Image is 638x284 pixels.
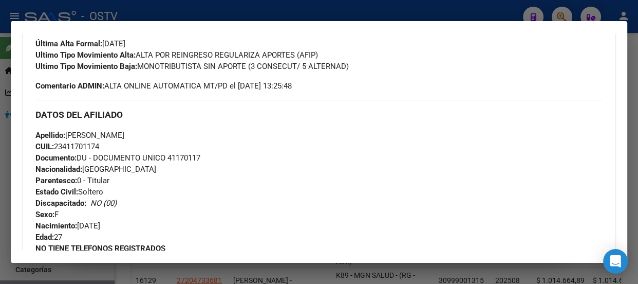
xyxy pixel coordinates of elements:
[35,187,78,197] strong: Estado Civil:
[35,210,59,219] span: F
[35,233,54,242] strong: Edad:
[35,142,99,151] span: 23411701174
[35,39,125,48] span: [DATE]
[35,221,100,230] span: [DATE]
[90,199,117,208] i: NO (00)
[35,50,318,60] span: ALTA POR REINGRESO REGULARIZA APORTES (AFIP)
[35,80,292,92] span: ALTA ONLINE AUTOMATICA MT/PD el [DATE] 13:25:48
[35,62,349,71] span: MONOTRIBUTISTA SIN APORTE (3 CONSECUT/ 5 ALTERNAD)
[35,165,82,174] strong: Nacionalidad:
[35,210,54,219] strong: Sexo:
[35,233,62,242] span: 27
[35,199,86,208] strong: Discapacitado:
[35,62,137,71] strong: Ultimo Tipo Movimiento Baja:
[35,153,77,163] strong: Documento:
[35,176,109,185] span: 0 - Titular
[35,39,102,48] strong: Última Alta Formal:
[35,153,200,163] span: DU - DOCUMENTO UNICO 41170117
[35,165,156,174] span: [GEOGRAPHIC_DATA]
[35,176,77,185] strong: Parentesco:
[35,244,165,253] strong: NO TIENE TELEFONOS REGISTRADOS
[35,187,103,197] span: Soltero
[35,131,124,140] span: [PERSON_NAME]
[35,50,136,60] strong: Ultimo Tipo Movimiento Alta:
[35,131,65,140] strong: Apellido:
[35,109,603,120] h3: DATOS DEL AFILIADO
[603,249,628,274] div: Open Intercom Messenger
[35,221,77,230] strong: Nacimiento:
[35,142,54,151] strong: CUIL:
[35,81,104,91] strong: Comentario ADMIN:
